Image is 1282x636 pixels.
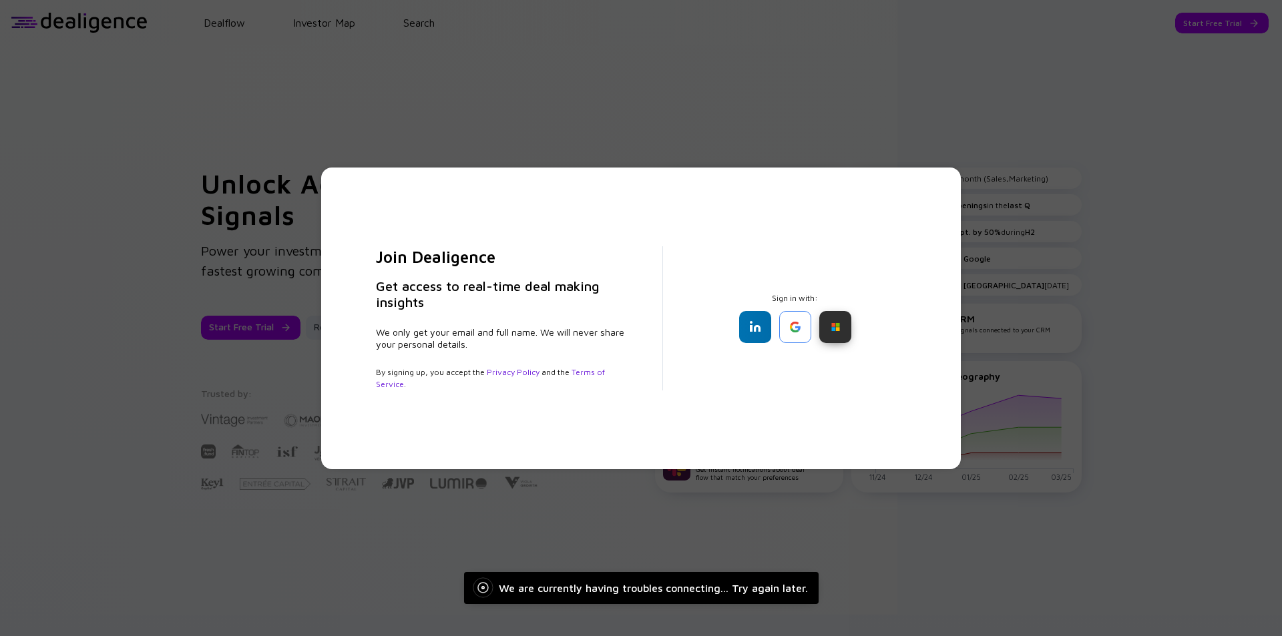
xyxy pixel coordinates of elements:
h2: Join Dealigence [376,246,630,268]
a: Terms of Service [376,367,605,389]
div: We only get your email and full name. We will never share your personal details. [376,326,630,350]
div: Sign in with: [695,293,895,343]
h3: Get access to real-time deal making insights [376,278,630,310]
div: We are currently having troubles connecting... Try again later. [464,572,819,604]
img: Loading [469,574,496,601]
div: By signing up, you accept the and the . [376,366,630,390]
a: Privacy Policy [487,367,540,377]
